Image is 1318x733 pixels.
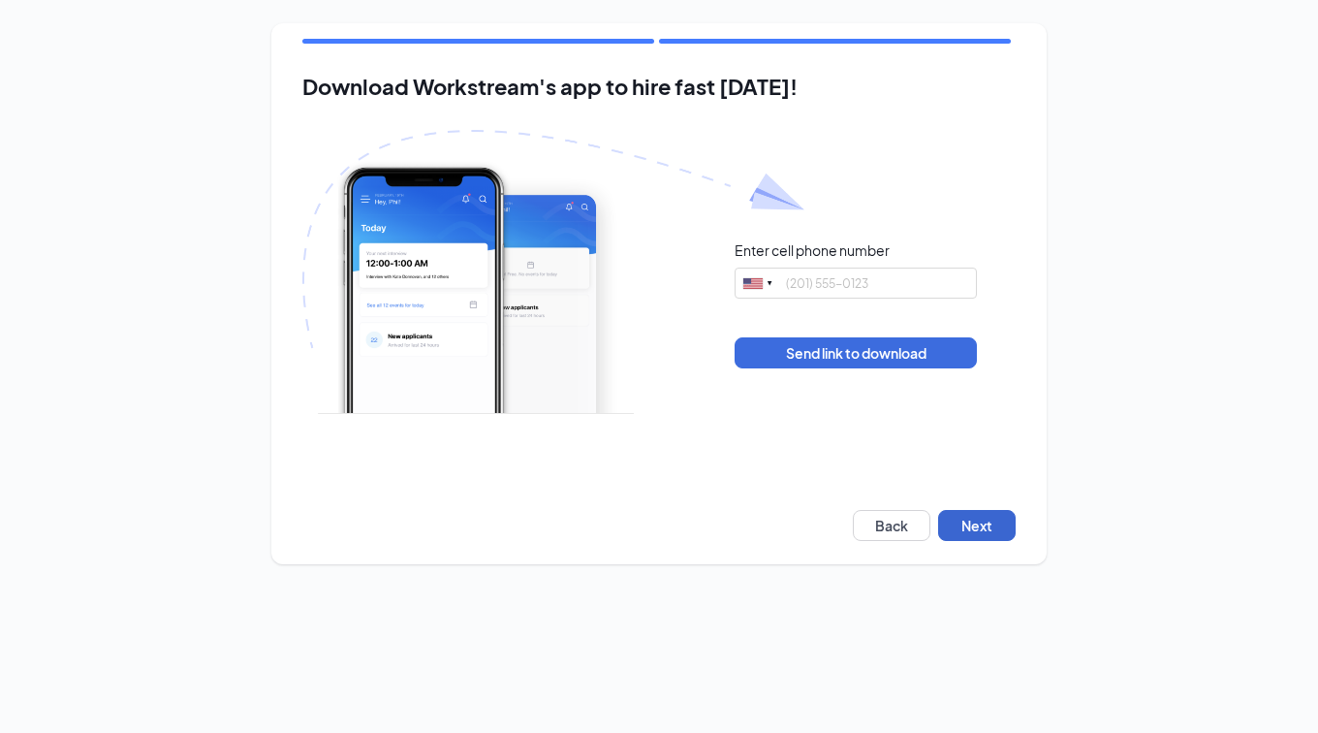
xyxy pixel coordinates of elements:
div: Enter cell phone number [735,240,890,260]
input: (201) 555-0123 [735,268,977,299]
div: United States: +1 [736,269,780,298]
button: Send link to download [735,337,977,368]
img: Download Workstream's app with paper plane [302,130,804,414]
h2: Download Workstream's app to hire fast [DATE]! [302,75,1016,99]
button: Next [938,510,1016,541]
button: Back [853,510,930,541]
